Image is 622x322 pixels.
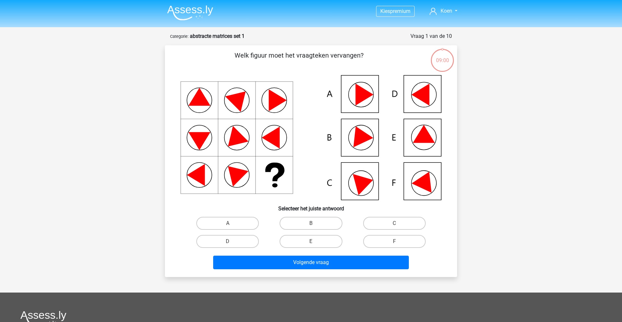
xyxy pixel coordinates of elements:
[380,8,390,14] span: Kies
[170,34,189,39] small: Categorie:
[280,217,342,230] label: B
[167,5,213,20] img: Assessly
[196,235,259,248] label: D
[430,48,455,64] div: 09:00
[175,200,447,212] h6: Selecteer het juiste antwoord
[410,32,452,40] div: Vraag 1 van de 10
[390,8,410,14] span: premium
[213,256,409,269] button: Volgende vraag
[363,235,426,248] label: F
[376,7,414,16] a: Kiespremium
[196,217,259,230] label: A
[427,7,460,15] a: Koen
[441,8,452,14] span: Koen
[280,235,342,248] label: E
[190,33,245,39] strong: abstracte matrices set 1
[175,50,422,70] p: Welk figuur moet het vraagteken vervangen?
[363,217,426,230] label: C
